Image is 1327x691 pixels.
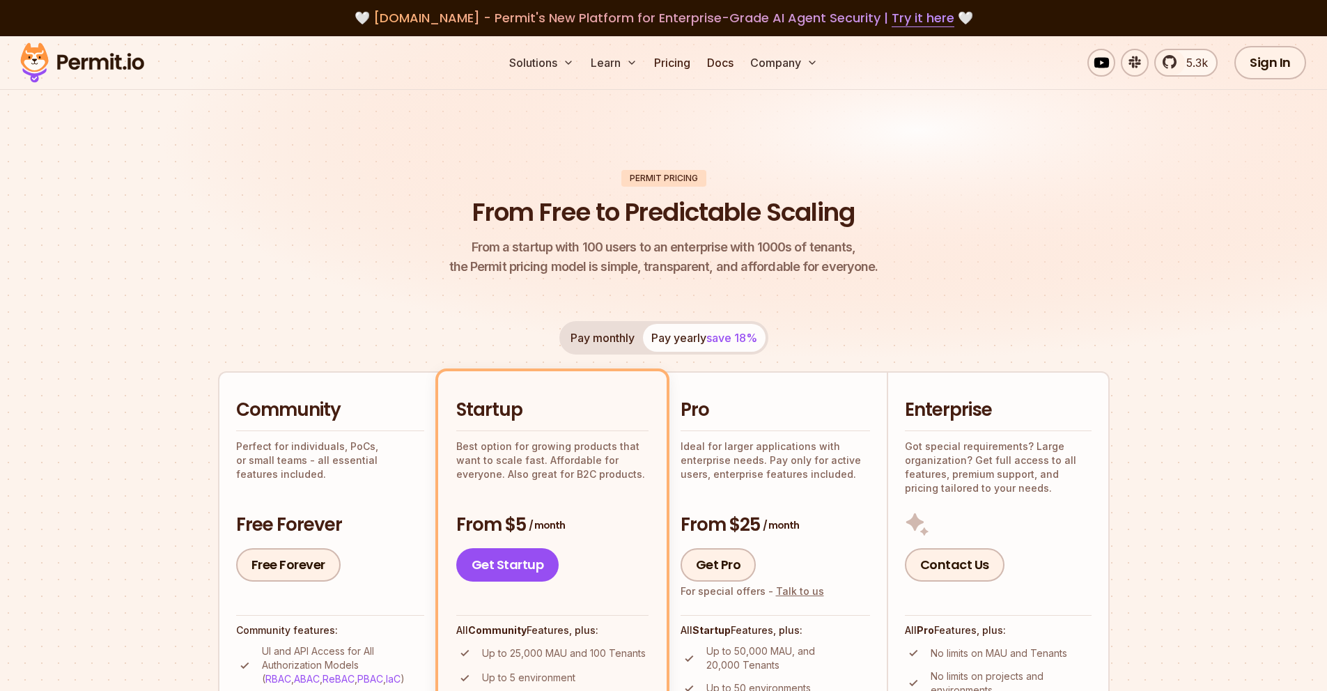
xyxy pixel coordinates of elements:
a: Get Startup [456,548,559,582]
h2: Community [236,398,424,423]
h4: All Features, plus: [456,623,649,637]
h2: Pro [681,398,870,423]
p: Up to 25,000 MAU and 100 Tenants [482,646,646,660]
a: Talk to us [776,585,824,597]
h3: From $5 [456,513,649,538]
p: Up to 5 environment [482,671,575,685]
a: Get Pro [681,548,756,582]
h2: Enterprise [905,398,1092,423]
h4: All Features, plus: [905,623,1092,637]
button: Pay monthly [562,324,643,352]
a: RBAC [265,673,291,685]
span: 5.3k [1178,54,1208,71]
a: Pricing [649,49,696,77]
h4: All Features, plus: [681,623,870,637]
span: From a startup with 100 users to an enterprise with 1000s of tenants, [449,238,878,257]
a: Try it here [892,9,954,27]
button: Learn [585,49,643,77]
a: PBAC [357,673,383,685]
img: Permit logo [14,39,150,86]
p: Ideal for larger applications with enterprise needs. Pay only for active users, enterprise featur... [681,440,870,481]
a: ReBAC [323,673,355,685]
a: IaC [386,673,401,685]
span: [DOMAIN_NAME] - Permit's New Platform for Enterprise-Grade AI Agent Security | [373,9,954,26]
h4: Community features: [236,623,424,637]
a: Free Forever [236,548,341,582]
p: Perfect for individuals, PoCs, or small teams - all essential features included. [236,440,424,481]
h2: Startup [456,398,649,423]
strong: Community [468,624,527,636]
p: No limits on MAU and Tenants [931,646,1067,660]
strong: Pro [917,624,934,636]
h3: Free Forever [236,513,424,538]
a: Sign In [1234,46,1306,79]
a: 5.3k [1154,49,1218,77]
p: Up to 50,000 MAU, and 20,000 Tenants [706,644,870,672]
a: ABAC [294,673,320,685]
strong: Startup [692,624,731,636]
p: UI and API Access for All Authorization Models ( , , , , ) [262,644,424,686]
a: Docs [701,49,739,77]
button: Solutions [504,49,580,77]
h1: From Free to Predictable Scaling [472,195,855,230]
div: For special offers - [681,584,824,598]
span: / month [763,518,799,532]
p: Best option for growing products that want to scale fast. Affordable for everyone. Also great for... [456,440,649,481]
div: Permit Pricing [621,170,706,187]
div: 🤍 🤍 [33,8,1294,28]
p: the Permit pricing model is simple, transparent, and affordable for everyone. [449,238,878,277]
p: Got special requirements? Large organization? Get full access to all features, premium support, a... [905,440,1092,495]
span: / month [529,518,565,532]
button: Company [745,49,823,77]
h3: From $25 [681,513,870,538]
a: Contact Us [905,548,1004,582]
